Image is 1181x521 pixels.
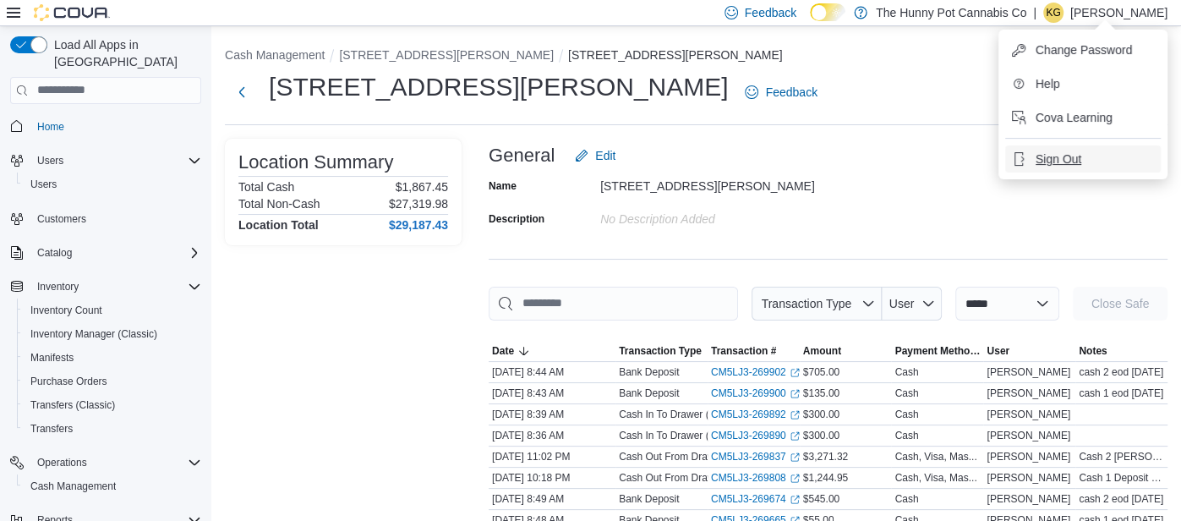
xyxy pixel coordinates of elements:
span: [PERSON_NAME] [987,408,1070,421]
input: This is a search bar. As you type, the results lower in the page will automatically filter. [489,287,738,321]
p: Cash Out From Drawer (Cash 2) [619,450,765,463]
span: Transaction # [711,344,776,358]
span: Dark Mode [810,21,811,22]
a: CM5LJ3-269902External link [711,365,800,379]
button: Date [489,341,615,361]
span: Customers [37,212,86,226]
p: The Hunny Pot Cannabis Co [876,3,1026,23]
button: Notes [1075,341,1167,361]
span: Cash 1 Deposit 136.35 Cashiers [PERSON_NAME], [PERSON_NAME] [1079,471,1164,485]
a: Inventory Count [24,300,109,321]
nav: An example of EuiBreadcrumbs [225,47,1167,67]
span: $3,271.32 [803,450,848,463]
button: Cova Learning [1005,104,1161,131]
h1: [STREET_ADDRESS][PERSON_NAME] [269,70,728,104]
span: Transfers (Classic) [30,398,115,412]
h4: $29,187.43 [389,218,448,232]
span: Inventory Manager (Classic) [24,324,201,344]
span: $1,244.95 [803,471,848,485]
span: Users [37,154,63,167]
span: Inventory Count [24,300,201,321]
span: Transaction Type [619,344,702,358]
img: Cova [34,4,110,21]
p: $27,319.98 [389,197,448,211]
span: Users [30,178,57,191]
div: Cash, Visa, Mas... [894,471,976,485]
span: cash 1 eod [DATE] [1079,387,1163,400]
span: Cash Management [30,480,116,493]
a: Cash Management [24,476,123,496]
span: [PERSON_NAME] [987,471,1070,485]
p: Bank Deposit [619,387,679,400]
button: Cash Management [225,48,325,62]
div: [DATE] 8:39 AM [489,404,615,425]
svg: External link [790,368,800,378]
div: [DATE] 8:49 AM [489,489,615,509]
svg: External link [790,410,800,420]
span: Inventory [37,280,79,293]
a: Transfers (Classic) [24,395,122,415]
span: Customers [30,208,201,229]
span: Inventory [30,277,201,297]
span: [PERSON_NAME] [987,450,1070,463]
span: $300.00 [803,408,839,421]
div: [DATE] 11:02 PM [489,447,615,467]
button: Transaction Type [752,287,882,321]
button: Sign Out [1005,145,1161,173]
button: Inventory Count [17,299,208,322]
svg: External link [790,389,800,399]
p: Bank Deposit [619,365,679,379]
button: Transaction # [708,341,800,361]
h4: Location Total [238,218,319,232]
div: [DATE] 8:43 AM [489,383,615,403]
span: [PERSON_NAME] [987,429,1070,442]
span: Cash Management [24,476,201,496]
div: Cash, Visa, Mas... [894,450,976,463]
span: [PERSON_NAME] [987,365,1070,379]
span: Cova Learning [1036,109,1113,126]
button: Catalog [30,243,79,263]
h3: Location Summary [238,152,393,173]
a: Transfers [24,419,79,439]
h6: Total Non-Cash [238,197,320,211]
label: Description [489,212,544,226]
p: [PERSON_NAME] [1070,3,1167,23]
button: Operations [30,452,94,473]
span: cash 2 eod [DATE] [1079,365,1163,379]
button: Close Safe [1073,287,1167,321]
button: Users [3,149,208,173]
button: User [983,341,1075,361]
button: Users [30,151,70,171]
p: $1,867.45 [396,180,448,194]
span: Catalog [30,243,201,263]
span: Users [30,151,201,171]
span: Purchase Orders [30,375,107,388]
div: Cash [894,492,918,506]
span: Home [30,116,201,137]
a: Manifests [24,348,80,368]
button: Cash Management [17,474,208,498]
button: Transaction Type [615,341,708,361]
span: Transfers (Classic) [24,395,201,415]
a: CM5LJ3-269674External link [711,492,800,506]
span: Date [492,344,514,358]
span: User [889,297,915,310]
button: Inventory [30,277,85,297]
svg: External link [790,495,800,505]
a: Purchase Orders [24,371,114,392]
h6: Total Cash [238,180,294,194]
div: Cash [894,387,918,400]
span: Amount [803,344,841,358]
p: Cash In To Drawer (Cash 1) [619,429,745,442]
span: Feedback [745,4,796,21]
span: Transfers [30,422,73,436]
button: Edit [568,139,622,173]
span: Purchase Orders [24,371,201,392]
svg: External link [790,452,800,463]
label: Name [489,179,517,193]
span: Inventory Manager (Classic) [30,327,157,341]
span: Operations [37,456,87,469]
span: Inventory Count [30,304,102,317]
span: [PERSON_NAME] [987,492,1070,506]
span: $300.00 [803,429,839,442]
